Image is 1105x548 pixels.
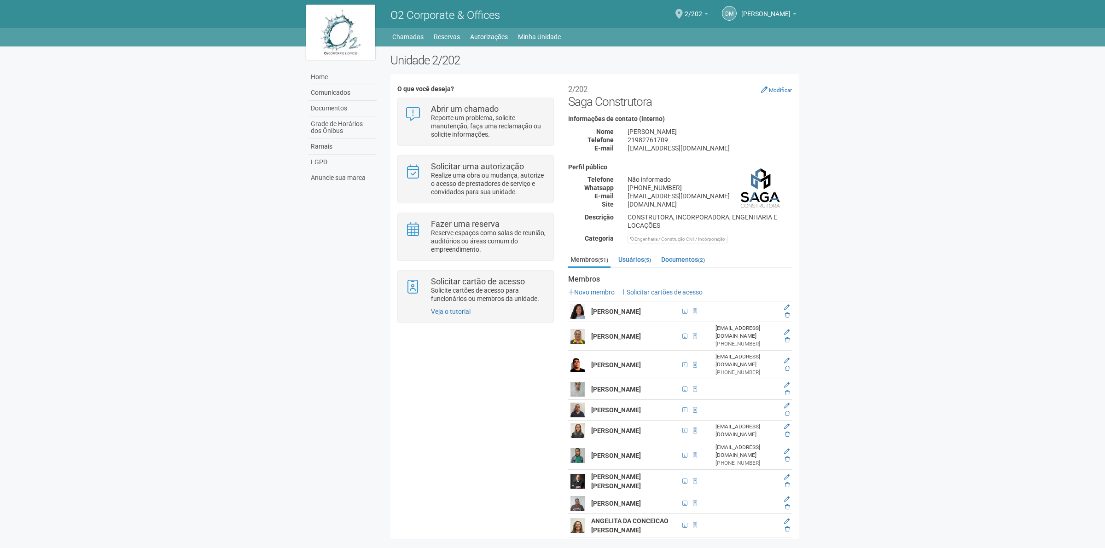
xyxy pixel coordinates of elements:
[621,192,799,200] div: [EMAIL_ADDRESS][DOMAIN_NAME]
[397,86,553,92] h4: O que você deseja?
[570,358,585,372] img: user.png
[715,444,778,459] div: [EMAIL_ADDRESS][DOMAIN_NAME]
[715,324,778,340] div: [EMAIL_ADDRESS][DOMAIN_NAME]
[568,253,611,268] a: Membros(51)
[390,53,799,67] h2: Unidade 2/202
[434,30,460,43] a: Reservas
[570,382,585,397] img: user.png
[621,200,799,208] div: [DOMAIN_NAME]
[585,235,614,242] strong: Categoria
[568,164,792,171] h4: Perfil público
[308,155,377,170] a: LGPD
[390,9,500,22] span: O2 Corporate & Offices
[431,286,547,303] p: Solicite cartões de acesso para funcionários ou membros da unidade.
[591,333,641,340] strong: [PERSON_NAME]
[518,30,561,43] a: Minha Unidade
[621,288,703,296] a: Solicitar cartões de acesso
[785,312,790,318] a: Excluir membro
[308,170,377,185] a: Anuncie sua marca
[568,85,587,94] small: 2/202
[715,423,778,438] div: [EMAIL_ADDRESS][DOMAIN_NAME]
[715,369,778,376] div: [PHONE_NUMBER]
[698,257,705,263] small: (2)
[621,127,799,136] div: [PERSON_NAME]
[570,448,585,463] img: user.png
[594,192,614,200] strong: E-mail
[568,288,615,296] a: Novo membro
[785,431,790,438] a: Excluir membro
[308,69,377,85] a: Home
[405,105,546,138] a: Abrir um chamado Reporte um problema, solicite manutenção, faça uma reclamação ou solicite inform...
[570,496,585,511] img: user.png
[431,308,471,315] a: Veja o tutorial
[431,229,547,254] p: Reserve espaços como salas de reunião, auditórios ou áreas comum do empreendimento.
[568,275,792,283] strong: Membros
[308,85,377,101] a: Comunicados
[405,277,546,303] a: Solicitar cartão de acesso Solicite cartões de acesso para funcionários ou membros da unidade.
[570,304,585,319] img: user.png
[784,496,790,502] a: Editar membro
[628,235,728,243] div: Engenharia / Construção Civil / Incorporação
[739,164,785,210] img: business.png
[784,304,790,311] a: Editar membro
[568,115,792,122] h4: Informações de contato (interno)
[784,474,790,480] a: Editar membro
[431,114,547,138] p: Reporte um problema, solicite manutenção, faça uma reclamação ou solicite informações.
[785,504,790,510] a: Excluir membro
[598,257,608,263] small: (51)
[602,201,614,208] strong: Site
[785,410,790,417] a: Excluir membro
[741,1,791,17] span: DIEGO MEDEIROS
[621,136,799,144] div: 21982761709
[784,382,790,388] a: Editar membro
[784,329,790,335] a: Editar membro
[431,171,547,196] p: Realize uma obra ou mudança, autorize o acesso de prestadores de serviço e convidados para sua un...
[392,30,424,43] a: Chamados
[570,518,585,533] img: user.png
[784,448,790,455] a: Editar membro
[568,81,792,109] h2: Saga Construtora
[785,482,790,488] a: Excluir membro
[591,427,641,434] strong: [PERSON_NAME]
[308,116,377,139] a: Grade de Horários dos Ônibus
[621,213,799,230] div: CONSTRUTORA, INCORPORADORA, ENGENHARIA E LOCAÇÕES
[741,12,797,19] a: [PERSON_NAME]
[685,12,708,19] a: 2/202
[715,459,778,467] div: [PHONE_NUMBER]
[405,220,546,254] a: Fazer uma reserva Reserve espaços como salas de reunião, auditórios ou áreas comum do empreendime...
[570,474,585,489] img: user.png
[769,87,792,93] small: Modificar
[621,175,799,184] div: Não informado
[591,406,641,414] strong: [PERSON_NAME]
[715,340,778,348] div: [PHONE_NUMBER]
[431,219,500,229] strong: Fazer uma reserva
[306,5,375,60] img: logo.jpg
[308,101,377,116] a: Documentos
[596,128,614,135] strong: Nome
[784,518,790,525] a: Editar membro
[784,423,790,430] a: Editar membro
[470,30,508,43] a: Autorizações
[570,329,585,344] img: user.png
[785,456,790,462] a: Excluir membro
[405,162,546,196] a: Solicitar uma autorização Realize uma obra ou mudança, autorize o acesso de prestadores de serviç...
[591,308,641,315] strong: [PERSON_NAME]
[785,365,790,372] a: Excluir membro
[431,162,524,171] strong: Solicitar uma autorização
[785,390,790,396] a: Excluir membro
[585,213,614,221] strong: Descrição
[591,500,641,507] strong: [PERSON_NAME]
[570,403,585,417] img: user.png
[591,452,641,459] strong: [PERSON_NAME]
[591,473,641,490] strong: [PERSON_NAME] [PERSON_NAME]
[644,257,651,263] small: (5)
[785,337,790,343] a: Excluir membro
[308,139,377,155] a: Ramais
[587,136,614,144] strong: Telefone
[784,403,790,409] a: Editar membro
[616,253,653,266] a: Usuários(5)
[591,386,641,393] strong: [PERSON_NAME]
[715,353,778,369] div: [EMAIL_ADDRESS][DOMAIN_NAME]
[584,184,614,191] strong: Whatsapp
[621,144,799,152] div: [EMAIL_ADDRESS][DOMAIN_NAME]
